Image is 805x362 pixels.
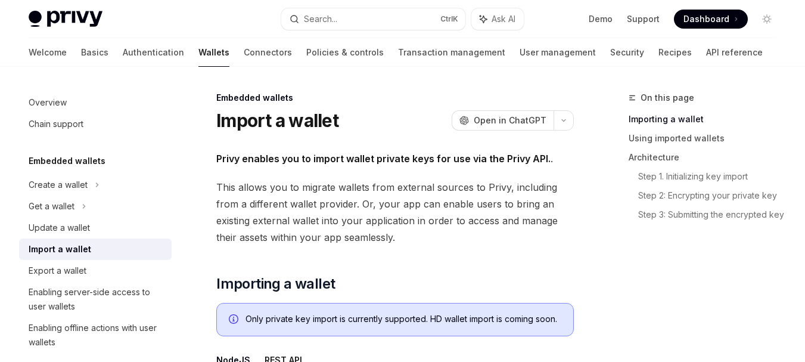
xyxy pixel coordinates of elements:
a: Connectors [244,38,292,67]
button: Search...CtrlK [281,8,466,30]
a: Dashboard [674,10,748,29]
div: Import a wallet [29,242,91,256]
a: Enabling server-side access to user wallets [19,281,172,317]
span: Open in ChatGPT [474,115,546,126]
div: Get a wallet [29,199,74,214]
strong: Privy enables you to import wallet private keys for use via the Privy API. [216,153,551,165]
span: Dashboard [683,13,729,25]
a: Using imported wallets [629,129,786,148]
button: Toggle dark mode [757,10,776,29]
h5: Embedded wallets [29,154,105,168]
a: Step 2: Encrypting your private key [638,186,786,205]
div: Export a wallet [29,264,86,278]
span: Ctrl K [440,14,458,24]
a: Update a wallet [19,217,172,239]
a: Security [610,38,644,67]
div: Only private key import is currently supported. HD wallet import is coming soon. [245,313,561,326]
a: Authentication [123,38,184,67]
a: API reference [706,38,763,67]
a: Enabling offline actions with user wallets [19,317,172,353]
a: Transaction management [398,38,505,67]
a: Step 1. Initializing key import [638,167,786,186]
div: Update a wallet [29,221,90,235]
img: light logo [29,11,102,27]
a: Export a wallet [19,260,172,281]
span: Importing a wallet [216,274,335,293]
div: Search... [304,12,337,26]
div: Create a wallet [29,178,88,192]
span: On this page [641,91,694,105]
a: Support [627,13,660,25]
button: Ask AI [471,8,524,30]
a: Import a wallet [19,239,172,260]
a: Wallets [198,38,229,67]
a: Overview [19,92,172,113]
span: Ask AI [492,13,515,25]
h1: Import a wallet [216,110,338,131]
a: Chain support [19,113,172,135]
a: Basics [81,38,108,67]
a: User management [520,38,596,67]
a: Importing a wallet [629,110,786,129]
button: Open in ChatGPT [452,110,554,131]
span: . [216,150,574,167]
div: Chain support [29,117,83,131]
a: Welcome [29,38,67,67]
a: Architecture [629,148,786,167]
a: Demo [589,13,613,25]
a: Recipes [658,38,692,67]
a: Policies & controls [306,38,384,67]
div: Embedded wallets [216,92,574,104]
svg: Info [229,314,241,326]
div: Enabling server-side access to user wallets [29,285,164,314]
div: Overview [29,95,67,110]
div: Enabling offline actions with user wallets [29,321,164,349]
span: This allows you to migrate wallets from external sources to Privy, including from a different wal... [216,179,574,246]
a: Step 3: Submitting the encrypted key [638,205,786,224]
